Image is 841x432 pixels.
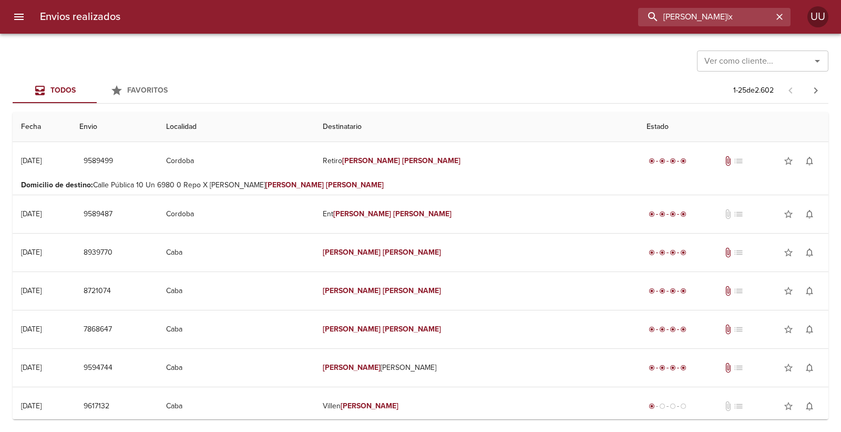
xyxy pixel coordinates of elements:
[778,396,799,417] button: Agregar a favoritos
[733,363,744,373] span: No tiene pedido asociado
[799,357,820,378] button: Activar notificaciones
[21,180,93,189] b: Domicilio de destino :
[649,403,655,409] span: radio_button_checked
[265,180,324,189] em: [PERSON_NAME]
[723,247,733,258] span: Tiene documentos adjuntos
[804,324,815,335] span: notifications_none
[383,325,441,334] em: [PERSON_NAME]
[84,400,109,413] span: 9617132
[158,387,314,425] td: Caba
[84,155,113,168] span: 9589499
[84,208,112,221] span: 9589487
[659,288,665,294] span: radio_button_checked
[158,234,314,272] td: Caba
[799,204,820,225] button: Activar notificaciones
[778,319,799,340] button: Agregar a favoritos
[84,285,111,298] span: 8721074
[84,361,112,375] span: 9594744
[670,158,676,164] span: radio_button_checked
[341,401,399,410] em: [PERSON_NAME]
[804,363,815,373] span: notifications_none
[733,85,774,96] p: 1 - 25 de 2.602
[783,401,794,411] span: star_border
[804,209,815,219] span: notifications_none
[733,247,744,258] span: No tiene pedido asociado
[733,209,744,219] span: No tiene pedido asociado
[670,326,676,333] span: radio_button_checked
[21,363,42,372] div: [DATE]
[649,158,655,164] span: radio_button_checked
[21,156,42,165] div: [DATE]
[680,288,686,294] span: radio_button_checked
[323,325,381,334] em: [PERSON_NAME]
[40,8,120,25] h6: Envios realizados
[659,403,665,409] span: radio_button_unchecked
[71,112,158,142] th: Envio
[723,324,733,335] span: Tiene documentos adjuntos
[799,280,820,302] button: Activar notificaciones
[810,54,825,68] button: Abrir
[799,396,820,417] button: Activar notificaciones
[804,286,815,296] span: notifications_none
[158,349,314,387] td: Caba
[733,401,744,411] span: No tiene pedido asociado
[79,152,117,171] button: 9589499
[680,365,686,371] span: radio_button_checked
[778,280,799,302] button: Agregar a favoritos
[647,401,689,411] div: Generado
[659,158,665,164] span: radio_button_checked
[638,112,828,142] th: Estado
[323,248,381,257] em: [PERSON_NAME]
[649,288,655,294] span: radio_button_checked
[158,112,314,142] th: Localidad
[783,209,794,219] span: star_border
[383,248,441,257] em: [PERSON_NAME]
[79,243,117,263] button: 8939770
[778,85,803,95] span: Pagina anterior
[659,249,665,256] span: radio_button_checked
[723,401,733,411] span: No tiene documentos adjuntos
[21,286,42,295] div: [DATE]
[638,8,773,26] input: buscar
[659,326,665,333] span: radio_button_checked
[723,286,733,296] span: Tiene documentos adjuntos
[323,363,381,372] em: [PERSON_NAME]
[158,142,314,180] td: Cordoba
[647,247,689,258] div: Entregado
[778,357,799,378] button: Agregar a favoritos
[79,397,114,416] button: 9617132
[807,6,828,27] div: UU
[649,249,655,256] span: radio_button_checked
[778,150,799,172] button: Agregar a favoritos
[659,211,665,217] span: radio_button_checked
[647,324,689,335] div: Entregado
[79,205,117,224] button: 9589487
[6,4,32,29] button: menu
[647,209,689,219] div: Entregado
[647,156,689,166] div: Entregado
[783,286,794,296] span: star_border
[778,204,799,225] button: Agregar a favoritos
[807,6,828,27] div: Abrir información de usuario
[733,156,744,166] span: No tiene pedido asociado
[79,358,117,378] button: 9594744
[79,320,116,339] button: 7868647
[393,209,452,218] em: [PERSON_NAME]
[314,349,639,387] td: [PERSON_NAME]
[680,326,686,333] span: radio_button_checked
[84,246,112,259] span: 8939770
[50,86,76,95] span: Todos
[84,323,112,336] span: 7868647
[680,403,686,409] span: radio_button_unchecked
[670,365,676,371] span: radio_button_checked
[723,209,733,219] span: No tiene documentos adjuntos
[333,209,392,218] em: [PERSON_NAME]
[723,156,733,166] span: Tiene documentos adjuntos
[649,365,655,371] span: radio_button_checked
[670,249,676,256] span: radio_button_checked
[314,142,639,180] td: Retiro
[314,195,639,233] td: Ent
[649,211,655,217] span: radio_button_checked
[647,286,689,296] div: Entregado
[402,156,460,165] em: [PERSON_NAME]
